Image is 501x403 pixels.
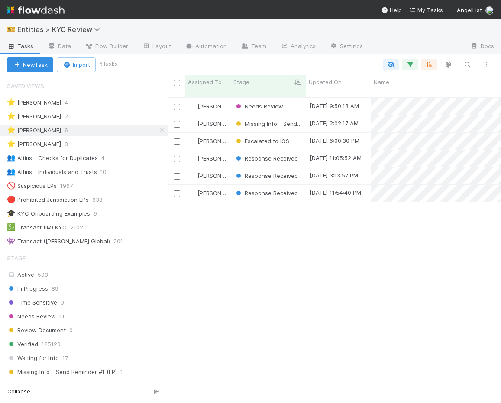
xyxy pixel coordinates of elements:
[7,167,97,177] div: Altius - Individuals and Trusts
[7,249,26,267] span: Stage
[7,237,16,245] span: 👾
[7,210,16,217] span: 🎓
[189,103,196,110] img: avatar_ec94f6e9-05c5-4d36-a6c8-d0cea77c3c29.png
[61,297,64,308] span: 0
[65,125,77,136] span: 6
[174,156,180,162] input: Toggle Row Selected
[7,223,16,231] span: 💹
[189,155,196,162] img: avatar_ec94f6e9-05c5-4d36-a6c8-d0cea77c3c29.png
[309,78,342,86] span: Updated On
[234,190,298,197] span: Response Received
[94,208,106,219] span: 9
[99,60,118,68] small: 6 tasks
[197,155,241,162] span: [PERSON_NAME]
[234,119,302,128] div: Missing Info - Send Reminder #2 (LP)
[7,222,67,233] div: Transact (IM) KYC
[234,154,298,163] div: Response Received
[65,139,77,150] span: 3
[7,98,16,106] span: ⭐
[7,168,16,175] span: 👥
[189,190,196,197] img: avatar_ec94f6e9-05c5-4d36-a6c8-d0cea77c3c29.png
[197,190,241,197] span: [PERSON_NAME]
[310,136,359,145] div: [DATE] 6:00:30 PM
[234,120,345,127] span: Missing Info - Send Reminder #2 (LP)
[41,40,78,54] a: Data
[234,171,298,180] div: Response Received
[7,57,53,72] button: NewTask
[7,388,30,396] span: Collapse
[485,6,494,15] img: avatar_ec94f6e9-05c5-4d36-a6c8-d0cea77c3c29.png
[100,167,115,177] span: 10
[7,139,61,150] div: [PERSON_NAME]
[85,42,128,50] span: Flow Builder
[7,153,98,164] div: Altius - Checks for Duplicates
[38,271,48,278] span: 503
[381,6,402,14] div: Help
[60,180,81,191] span: 1967
[189,120,196,127] img: avatar_ec94f6e9-05c5-4d36-a6c8-d0cea77c3c29.png
[310,119,359,128] div: [DATE] 2:02:17 AM
[234,102,283,111] div: Needs Review
[174,80,180,86] input: Toggle All Rows Selected
[189,154,226,163] div: [PERSON_NAME]
[174,121,180,128] input: Toggle Row Selected
[113,236,132,247] span: 201
[233,78,249,86] span: Stage
[7,269,166,280] div: Active
[310,188,361,197] div: [DATE] 11:54:40 PM
[7,311,56,322] span: Needs Review
[7,236,110,247] div: Transact ([PERSON_NAME] Global)
[7,125,61,136] div: [PERSON_NAME]
[197,120,241,127] span: [PERSON_NAME]
[197,172,241,179] span: [PERSON_NAME]
[101,153,113,164] span: 4
[7,97,61,108] div: [PERSON_NAME]
[174,104,180,110] input: Toggle Row Selected
[59,311,65,322] span: 11
[7,77,44,95] span: Saved Views
[65,97,77,108] span: 4
[42,339,61,350] span: 125120
[234,40,273,54] a: Team
[178,40,234,54] a: Automation
[234,103,283,110] span: Needs Review
[310,171,358,180] div: [DATE] 3:13:57 PM
[7,325,66,336] span: Review Document
[234,189,298,197] div: Response Received
[7,140,16,147] span: ⭐
[409,7,443,13] span: My Tasks
[189,102,226,111] div: [PERSON_NAME]
[7,194,89,205] div: Prohibited Jurisdiction LPs
[189,138,196,144] img: avatar_ec94f6e9-05c5-4d36-a6c8-d0cea77c3c29.png
[234,172,298,179] span: Response Received
[7,42,34,50] span: Tasks
[7,297,57,308] span: Time Sensitive
[7,339,38,350] span: Verified
[70,222,92,233] span: 2102
[189,172,196,179] img: avatar_ec94f6e9-05c5-4d36-a6c8-d0cea77c3c29.png
[234,137,289,145] div: Escalated to IOS
[463,40,501,54] a: Docs
[7,111,61,122] div: [PERSON_NAME]
[92,194,111,205] span: 638
[323,40,370,54] a: Settings
[189,119,226,128] div: [PERSON_NAME]
[69,325,73,336] span: 0
[174,190,180,197] input: Toggle Row Selected
[135,40,178,54] a: Layout
[7,180,57,191] div: Suspicious LPs
[197,103,241,110] span: [PERSON_NAME]
[234,138,289,144] span: Escalated to IOS
[7,112,16,120] span: ⭐
[234,155,298,162] span: Response Received
[7,353,59,364] span: Waiting for Info
[310,102,359,110] div: [DATE] 9:50:18 AM
[189,171,226,180] div: [PERSON_NAME]
[310,154,362,162] div: [DATE] 11:05:52 AM
[7,3,65,17] img: logo-inverted-e16ddd16eac7371096b0.svg
[7,367,117,377] span: Missing Info - Send Reminder #1 (LP)
[7,208,90,219] div: KYC Onboarding Examples
[7,196,16,203] span: 🔴
[374,78,389,86] span: Name
[174,173,180,180] input: Toggle Row Selected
